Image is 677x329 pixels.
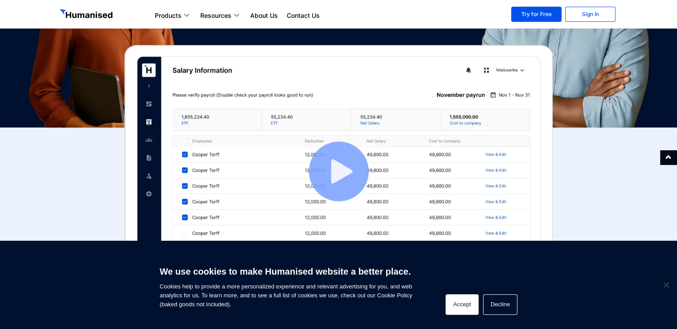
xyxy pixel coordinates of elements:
span: Cookies help to provide a more personalized experience and relevant advertising for you, and web ... [160,261,412,309]
button: Accept [446,294,479,315]
a: Try for Free [511,7,561,22]
h6: We use cookies to make Humanised website a better place. [160,265,412,278]
a: Sign In [565,7,615,22]
a: About Us [246,10,282,21]
a: Products [150,10,196,21]
a: Contact Us [282,10,324,21]
span: Decline [661,280,670,289]
img: GetHumanised Logo [60,9,114,21]
a: Resources [196,10,246,21]
button: Decline [483,294,517,315]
